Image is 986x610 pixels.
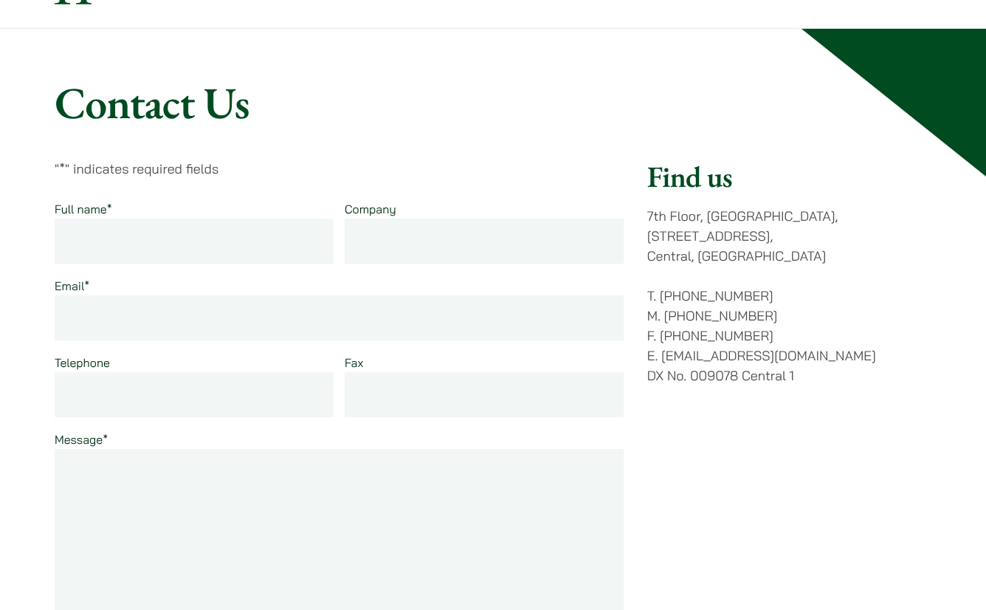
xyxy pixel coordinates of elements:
p: T. [PHONE_NUMBER] M. [PHONE_NUMBER] F. [PHONE_NUMBER] E. [EMAIL_ADDRESS][DOMAIN_NAME] DX No. 0090... [647,286,931,385]
label: Fax [345,355,363,370]
p: " " indicates required fields [55,159,624,179]
label: Telephone [55,355,110,370]
label: Full name [55,202,112,216]
h2: Find us [647,159,931,194]
h1: Contact Us [55,76,931,129]
p: 7th Floor, [GEOGRAPHIC_DATA], [STREET_ADDRESS], Central, [GEOGRAPHIC_DATA] [647,206,931,266]
label: Message [55,432,108,447]
label: Company [345,202,396,216]
label: Email [55,278,89,293]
